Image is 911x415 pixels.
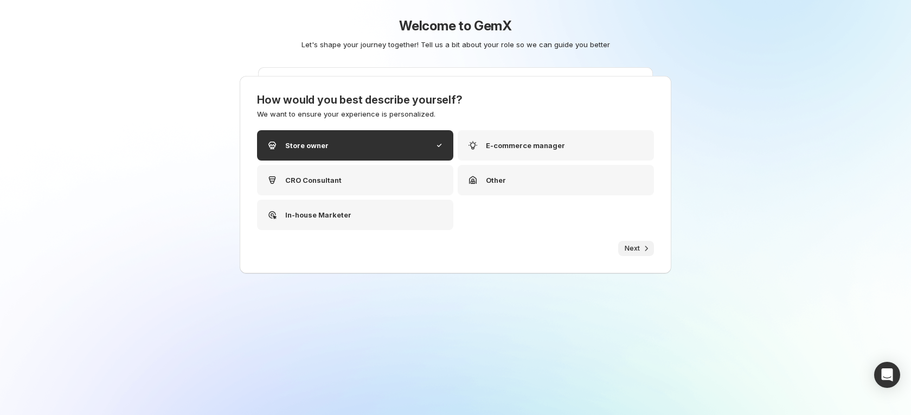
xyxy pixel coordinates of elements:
p: Other [486,175,506,186]
p: Let's shape your journey together! Tell us a bit about your role so we can guide you better [202,39,709,50]
button: Next [618,241,654,256]
p: Store owner [285,140,329,151]
p: In-house Marketer [285,209,351,220]
span: Next [625,244,640,253]
h1: Welcome to GemX [198,17,713,35]
p: E-commerce manager [486,140,565,151]
span: We want to ensure your experience is personalized. [257,110,435,118]
h3: How would you best describe yourself? [257,93,654,106]
p: CRO Consultant [285,175,342,186]
div: Open Intercom Messenger [874,362,900,388]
